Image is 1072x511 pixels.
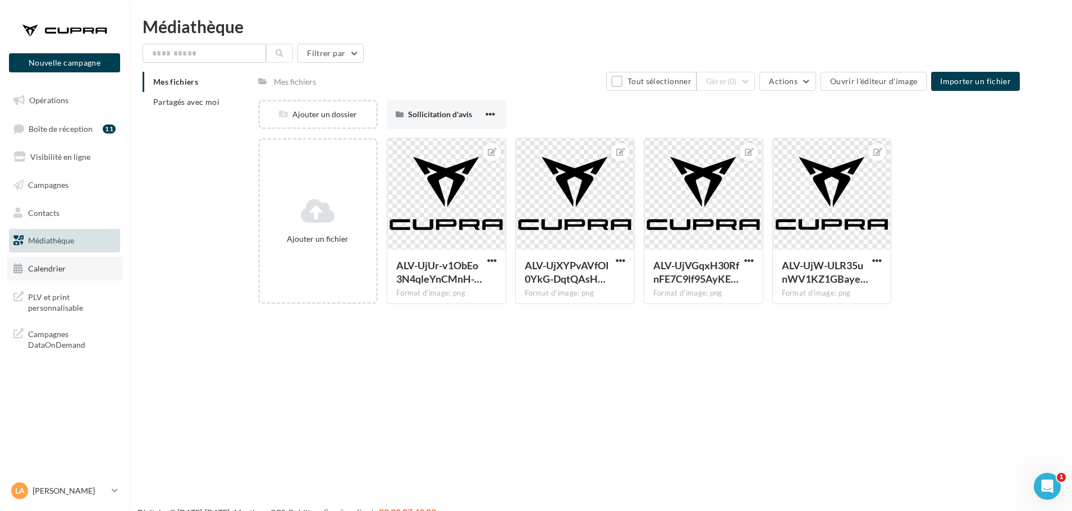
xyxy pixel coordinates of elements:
[264,233,372,245] div: Ajouter un fichier
[727,77,737,86] span: (0)
[653,288,754,298] div: Format d'image: png
[29,123,93,133] span: Boîte de réception
[408,109,472,119] span: Sollicitation d'avis
[7,145,122,169] a: Visibilité en ligne
[7,89,122,112] a: Opérations
[821,72,927,91] button: Ouvrir l'éditeur d'image
[153,97,219,107] span: Partagés avec moi
[697,72,755,91] button: Gérer(0)
[274,76,316,88] div: Mes fichiers
[33,485,107,496] p: [PERSON_NAME]
[525,288,625,298] div: Format d'image: png
[260,109,376,120] div: Ajouter un dossier
[7,285,122,318] a: PLV et print personnalisable
[782,259,868,285] span: ALV-UjW-ULR35unWV1KZ1GBayeDB316-kOyoKu2evzyOx1KuBqFmJrUe
[769,76,797,86] span: Actions
[103,125,116,133] div: 11
[396,259,482,285] span: ALV-UjUr-v1ObEo3N4qleYnCMnH-rVtPe2ZGcIWsr8zcc_K4NNDMoHNJ
[525,259,609,285] span: ALV-UjXYPvAVfOI0YkG-DqtQAsHA6bEOY7rnXudbgOeP0qSI4dJrFKUr
[28,208,59,217] span: Contacts
[28,264,66,273] span: Calendrier
[1034,473,1061,500] iframe: Intercom live chat
[782,288,882,298] div: Format d'image: png
[7,117,122,141] a: Boîte de réception11
[653,259,739,285] span: ALV-UjVGqxH30RfnFE7C9lf95AyKEncRh6vzr74gdzXrDwwGzkA85Umm
[9,480,120,501] a: LA [PERSON_NAME]
[28,289,116,314] span: PLV et print personnalisable
[396,288,497,298] div: Format d'image: png
[28,180,68,190] span: Campagnes
[7,322,122,355] a: Campagnes DataOnDemand
[143,18,1059,35] div: Médiathèque
[297,44,364,63] button: Filtrer par
[7,201,122,225] a: Contacts
[15,485,25,496] span: LA
[931,72,1020,91] button: Importer un fichier
[28,326,116,351] span: Campagnes DataOnDemand
[30,152,90,162] span: Visibilité en ligne
[9,53,120,72] button: Nouvelle campagne
[759,72,816,91] button: Actions
[7,257,122,280] a: Calendrier
[606,72,696,91] button: Tout sélectionner
[1057,473,1066,482] span: 1
[29,95,68,105] span: Opérations
[7,229,122,252] a: Médiathèque
[7,173,122,197] a: Campagnes
[28,236,74,245] span: Médiathèque
[940,76,1011,86] span: Importer un fichier
[153,77,198,86] span: Mes fichiers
